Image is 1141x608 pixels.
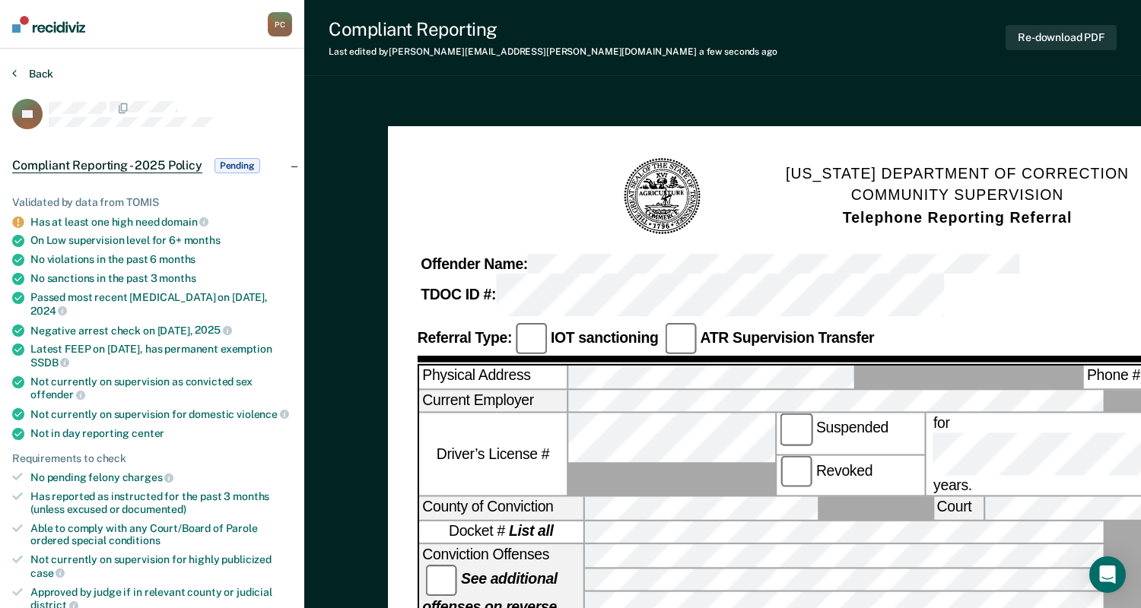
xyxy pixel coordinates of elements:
strong: TDOC ID #: [421,287,496,303]
div: No pending felony [30,470,292,484]
span: Compliant Reporting - 2025 Policy [12,158,202,173]
input: Revoked [780,455,812,487]
span: Docket # [449,522,554,542]
label: Revoked [777,455,925,496]
h1: [US_STATE] DEPARTMENT OF CORRECTION COMMUNITY SUPERVISION [786,163,1129,230]
label: Physical Address [419,366,567,388]
div: Negative arrest check on [DATE], [30,324,292,337]
span: conditions [109,534,161,546]
span: SSDB [30,356,69,369]
div: Compliant Reporting [329,18,777,40]
input: See additional offenses on reverse side. [426,565,458,597]
div: Requirements to check [12,452,292,465]
label: Court [933,497,983,519]
label: Current Employer [419,390,567,412]
label: Driver’s License # [419,413,567,495]
span: offender [30,388,85,401]
span: center [132,427,164,439]
div: No violations in the past 6 [30,253,292,266]
div: On Low supervision level for 6+ [30,234,292,247]
span: charges [122,471,174,483]
strong: Offender Name: [421,256,528,273]
span: 2025 [195,324,231,336]
img: Recidiviz [12,16,85,33]
label: County of Conviction [419,497,583,519]
div: Not currently on supervision as convicted sex [30,375,292,401]
strong: IOT sanctioning [551,329,659,346]
input: ATR Supervision Transfer [665,323,697,355]
span: documented) [122,503,186,515]
strong: Referral Type: [418,329,512,346]
img: TN Seal [621,156,704,238]
div: Not currently on supervision for domestic [30,407,292,421]
strong: Telephone Reporting Referral [843,210,1073,226]
span: months [159,253,195,265]
div: P C [268,12,292,36]
span: violence [237,408,289,420]
input: IOT sanctioning [515,323,547,355]
div: Passed most recent [MEDICAL_DATA] on [DATE], [30,291,292,317]
div: Latest FEEP on [DATE], has permanent exemption [30,343,292,369]
span: 2024 [30,305,67,317]
input: Suspended [780,413,812,445]
button: PC [268,12,292,36]
strong: ATR Supervision Transfer [701,329,875,346]
span: a few seconds ago [699,46,777,57]
div: Last edited by [PERSON_NAME][EMAIL_ADDRESS][PERSON_NAME][DOMAIN_NAME] [329,46,777,57]
button: Back [12,67,53,81]
strong: List all [509,524,554,540]
div: Validated by data from TOMIS [12,196,292,209]
div: Able to comply with any Court/Board of Parole ordered special [30,522,292,548]
span: months [184,234,221,246]
div: No sanctions in the past 3 [30,272,292,285]
label: Suspended [777,413,925,454]
span: case [30,567,65,579]
span: Pending [215,158,260,173]
div: Has at least one high need domain [30,215,292,229]
div: Has reported as instructed for the past 3 months (unless excused or [30,490,292,516]
div: Open Intercom Messenger [1089,556,1126,593]
span: months [159,272,195,284]
button: Re-download PDF [1006,25,1117,50]
div: Not in day reporting [30,427,292,440]
div: Not currently on supervision for highly publicized [30,553,292,579]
